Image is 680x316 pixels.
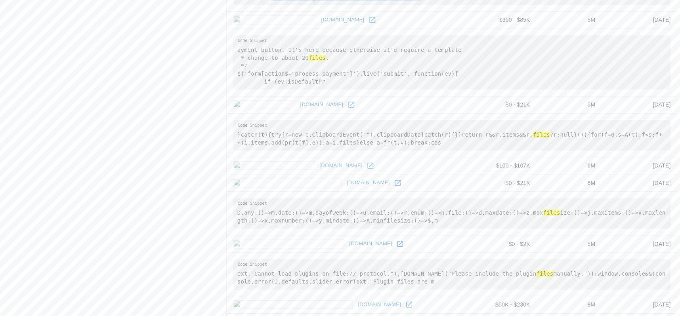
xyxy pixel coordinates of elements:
[602,174,677,192] td: [DATE]
[233,259,671,289] pre: ext,"Cannot load plugins on file:// protocol."),[DOMAIN_NAME]("Please include the plugin manually...
[467,157,537,174] td: $100 - $107K
[345,177,392,189] a: [DOMAIN_NAME]
[467,96,537,113] td: $0 - $21K
[467,11,537,29] td: $300 - $85K
[602,296,677,313] td: [DATE]
[602,96,677,113] td: [DATE]
[367,14,378,26] a: Open laurelcrown.com in new window
[233,35,671,89] pre: ayment button. It's here because otherwise it'd require a template * change to about 20 . */ $('f...
[602,157,677,174] td: [DATE]
[233,179,342,187] img: houstonk911rescue.org icon
[533,131,550,138] hl: files
[394,238,406,250] a: Open centralillinoislinksinc.org in new window
[233,240,344,248] img: centralillinoislinksinc.org icon
[467,235,537,253] td: $0 - $2K
[537,11,602,29] td: 5M
[537,96,602,113] td: 5M
[537,174,602,192] td: 6M
[537,235,602,253] td: 8M
[537,157,602,174] td: 6M
[233,198,671,228] pre: D,any:()=>M,date:()=>m,dayofweek:()=>u,email:()=>r,enum:()=>h,file:()=>d,maxdate:()=>z,max ize:()...
[392,177,404,189] a: Open houstonk911rescue.org in new window
[298,99,346,111] a: [DOMAIN_NAME]
[356,299,403,311] a: [DOMAIN_NAME]
[467,296,537,313] td: $50K - $230K
[319,14,367,26] a: [DOMAIN_NAME]
[309,55,326,61] hl: files
[346,99,357,110] a: Open qprox.com in new window
[537,296,602,313] td: 8M
[233,100,295,109] img: qprox.com icon
[602,11,677,29] td: [DATE]
[233,120,671,150] pre: }catch(t){try{r=new c.ClipboardEvent("").clipboardData}catch(r){}}return r&&r.items&&r. ?r:null}(...
[602,235,677,253] td: [DATE]
[537,270,554,277] hl: files
[233,15,316,24] img: laurelcrown.com icon
[233,161,314,170] img: stgeorges.qc.ca icon
[403,299,415,310] a: Open creativestoresolutions.com in new window
[467,174,537,192] td: $0 - $21K
[365,160,376,171] a: Open stgeorges.qc.ca in new window
[543,209,560,216] hl: files
[348,238,395,250] a: [DOMAIN_NAME]
[317,160,365,172] a: [DOMAIN_NAME]
[233,300,353,309] img: creativestoresolutions.com icon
